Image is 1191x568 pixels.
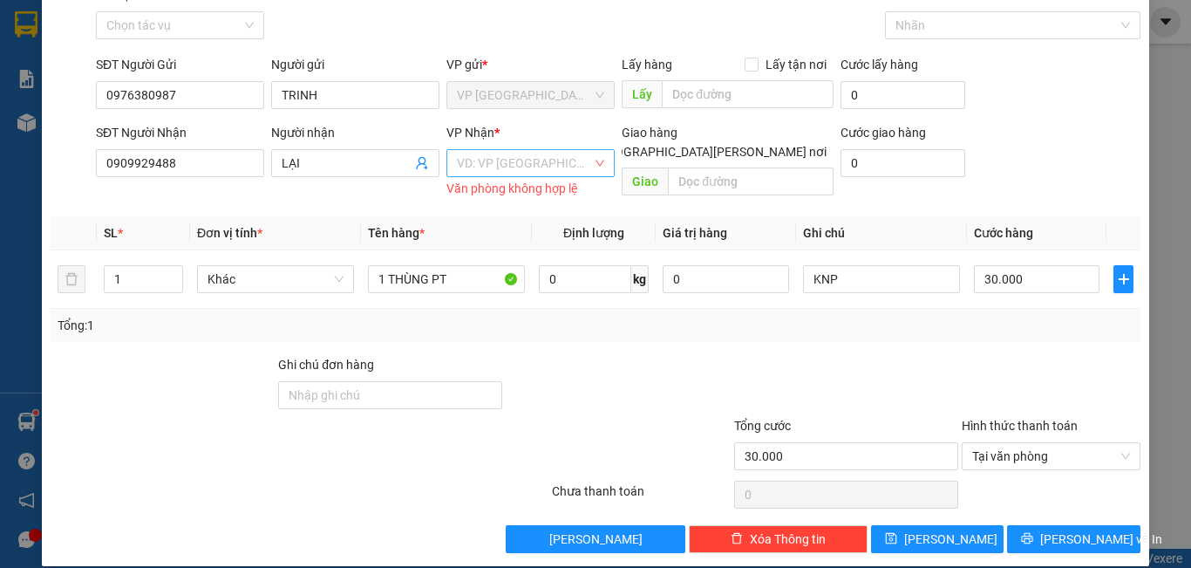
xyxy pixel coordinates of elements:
[689,525,868,553] button: deleteXóa Thông tin
[5,113,183,123] span: [PERSON_NAME]:
[138,28,235,50] span: Bến xe [GEOGRAPHIC_DATA]
[38,127,106,137] span: 11:42:34 [DATE]
[841,81,965,109] input: Cước lấy hàng
[549,530,643,549] span: [PERSON_NAME]
[58,316,461,335] div: Tổng: 1
[278,381,502,409] input: Ghi chú đơn hàng
[668,168,834,195] input: Dọc đường
[6,10,84,87] img: logo
[1040,530,1162,549] span: [PERSON_NAME] và In
[271,123,439,142] div: Người nhận
[278,358,374,372] label: Ghi chú đơn hàng
[138,10,239,24] strong: ĐỒNG PHƯỚC
[662,80,834,108] input: Dọc đường
[750,530,826,549] span: Xóa Thông tin
[962,419,1078,433] label: Hình thức thanh toán
[663,265,788,293] input: 0
[87,111,183,124] span: VPPD1508250003
[197,226,262,240] span: Đơn vị tính
[208,266,344,292] span: Khác
[368,265,525,293] input: VD: Bàn, Ghế
[803,265,960,293] input: Ghi Chú
[506,525,684,553] button: [PERSON_NAME]
[731,532,743,546] span: delete
[622,58,672,72] span: Lấy hàng
[104,226,118,240] span: SL
[631,265,649,293] span: kg
[871,525,1004,553] button: save[PERSON_NAME]
[58,265,85,293] button: delete
[138,52,240,74] span: 01 Võ Văn Truyện, KP.1, Phường 2
[271,55,439,74] div: Người gửi
[457,82,604,108] span: VP Phước Đông
[47,94,214,108] span: -----------------------------------------
[446,55,615,74] div: VP gửi
[974,226,1033,240] span: Cước hàng
[96,123,264,142] div: SĐT Người Nhận
[841,126,926,140] label: Cước giao hàng
[1021,532,1033,546] span: printer
[885,532,897,546] span: save
[734,419,791,433] span: Tổng cước
[663,226,727,240] span: Giá trị hàng
[841,149,965,177] input: Cước giao hàng
[1114,272,1133,286] span: plus
[563,226,624,240] span: Định lượng
[904,530,997,549] span: [PERSON_NAME]
[368,226,425,240] span: Tên hàng
[1007,525,1140,553] button: printer[PERSON_NAME] và In
[96,55,264,74] div: SĐT Người Gửi
[622,126,677,140] span: Giao hàng
[796,216,967,250] th: Ghi chú
[446,179,615,199] div: Văn phòng không hợp lệ
[841,58,918,72] label: Cước lấy hàng
[759,55,834,74] span: Lấy tận nơi
[415,156,429,170] span: user-add
[5,127,106,137] span: In ngày:
[550,482,732,512] div: Chưa thanh toán
[622,168,668,195] span: Giao
[446,126,494,140] span: VP Nhận
[972,443,1130,469] span: Tại văn phòng
[622,80,662,108] span: Lấy
[589,142,834,161] span: [GEOGRAPHIC_DATA][PERSON_NAME] nơi
[1113,265,1133,293] button: plus
[138,78,214,88] span: Hotline: 19001152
